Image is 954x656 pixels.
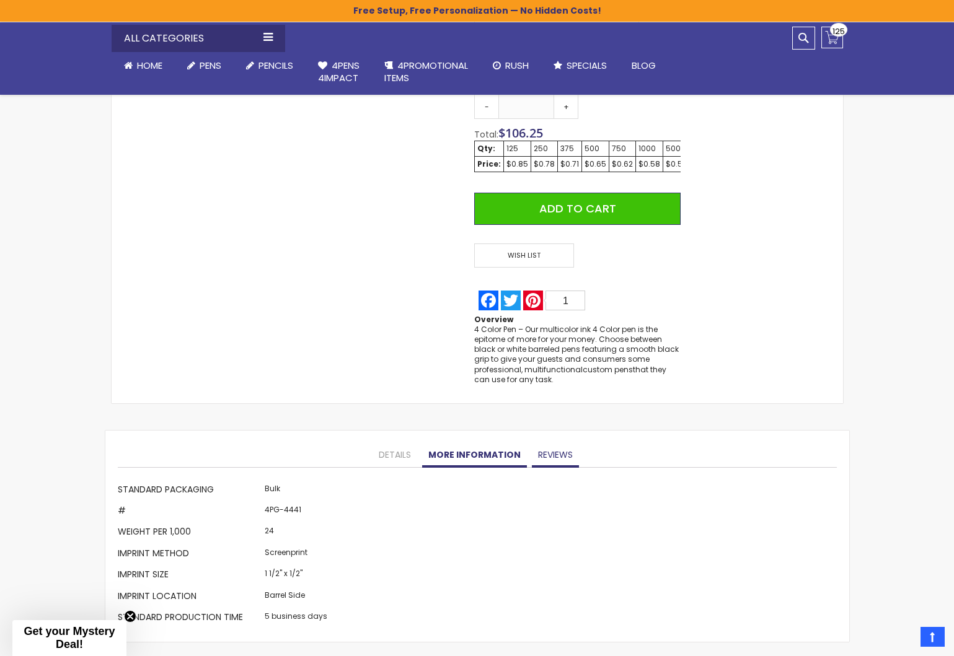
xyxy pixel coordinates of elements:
div: $0.62 [612,159,633,169]
div: $0.78 [534,159,555,169]
span: 106.25 [505,125,543,141]
div: $0.58 [638,159,660,169]
td: Barrel Side [262,587,330,608]
span: Add to Cart [539,201,616,216]
span: Wish List [474,243,573,268]
a: Top [921,627,945,647]
a: Twitter [500,291,522,310]
td: 4PG-4441 [262,502,330,523]
span: $ [498,125,543,141]
a: Specials [541,52,619,79]
p: 4 Color Pen – Our multicolor ink 4 Color pen is the epitome of more for your money. Choose betwee... [474,325,680,385]
th: # [118,502,262,523]
a: Reviews [532,443,579,468]
a: Pinterest1 [522,291,586,310]
th: Weight per 1,000 [118,523,262,544]
div: 5000 [666,144,687,154]
td: 1 1/2" x 1/2" [262,566,330,587]
a: 4PROMOTIONALITEMS [372,52,480,92]
div: 750 [612,144,633,154]
div: 500 [585,144,606,154]
strong: Price: [477,159,501,169]
a: custom pens [583,364,633,375]
div: 250 [534,144,555,154]
div: $0.71 [560,159,579,169]
td: Screenprint [262,544,330,565]
th: Imprint Location [118,587,262,608]
div: All Categories [112,25,285,52]
a: More Information [422,443,527,468]
span: 4Pens 4impact [318,59,360,84]
th: Standard Packaging [118,480,262,501]
td: 5 business days [262,608,330,629]
a: Blog [619,52,668,79]
a: Details [373,443,417,468]
a: Facebook [477,291,500,310]
div: Get your Mystery Deal!Close teaser [12,620,126,656]
div: $0.85 [506,159,528,169]
th: Imprint Method [118,544,262,565]
a: Pencils [234,52,306,79]
a: Wish List [474,243,577,268]
a: - [474,94,499,119]
div: 1000 [638,144,660,154]
td: Bulk [262,480,330,501]
td: 24 [262,523,330,544]
span: Home [137,59,162,72]
a: + [554,94,578,119]
a: Pens [175,52,234,79]
th: Standard Production Time [118,608,262,629]
a: 4Pens4impact [306,52,372,92]
div: 125 [506,144,528,154]
a: 125 [821,27,843,48]
span: 125 [833,25,845,37]
a: Home [112,52,175,79]
div: 375 [560,144,579,154]
span: 4PROMOTIONAL ITEMS [384,59,468,84]
span: Total: [474,128,498,141]
button: Add to Cart [474,193,680,225]
strong: Qty: [477,143,495,154]
span: Specials [567,59,607,72]
div: $0.57 [666,159,687,169]
span: 1 [563,295,568,306]
span: Pens [200,59,221,72]
div: $0.65 [585,159,606,169]
span: Blog [632,59,656,72]
th: Imprint Size [118,566,262,587]
span: Get your Mystery Deal! [24,625,115,650]
a: Rush [480,52,541,79]
button: Close teaser [124,610,136,623]
span: Pencils [258,59,293,72]
strong: Overview [474,314,513,325]
span: Rush [505,59,529,72]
